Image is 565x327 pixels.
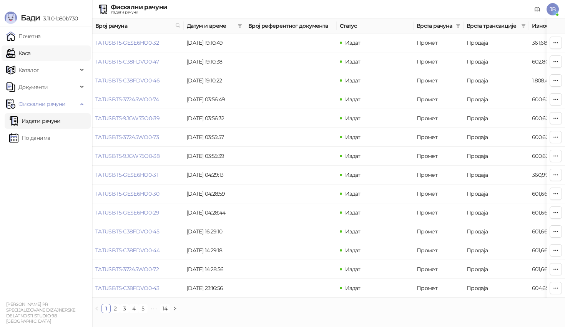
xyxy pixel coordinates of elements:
[95,306,99,311] span: left
[547,3,559,15] span: JB
[417,22,453,30] span: Врста рачуна
[95,115,160,122] a: TATUSBT5-9JGW75O0-39
[95,171,158,178] a: TATUSBT5-GESE6HO0-31
[120,304,129,313] li: 3
[184,128,245,147] td: [DATE] 03:55:57
[345,247,361,254] span: Издат
[414,203,464,222] td: Промет
[139,304,147,313] a: 5
[18,96,65,112] span: Фискални рачуни
[345,285,361,292] span: Издат
[92,304,101,313] li: Претходна страна
[40,15,78,22] span: 3.11.0-b80b730
[184,34,245,52] td: [DATE] 19:10:49
[95,22,172,30] span: Број рачуна
[92,241,184,260] td: TATUSBT5-C38FDVO0-44
[92,90,184,109] td: TATUSBT5-372A5WO0-74
[187,22,234,30] span: Датум и време
[414,109,464,128] td: Промет
[184,166,245,184] td: [DATE] 04:29:13
[95,209,159,216] a: TATUSBT5-GESE6HO0-29
[170,304,179,313] button: right
[184,241,245,260] td: [DATE] 14:29:18
[111,10,167,14] div: Издати рачуни
[111,4,167,10] div: Фискални рачуни
[101,304,111,313] li: 1
[18,79,48,95] span: Документи
[21,13,40,22] span: Бади
[95,134,159,141] a: TATUSBT5-372A5WO0-73
[414,184,464,203] td: Промет
[464,34,529,52] td: Продаја
[414,166,464,184] td: Промет
[464,128,529,147] td: Продаја
[95,285,159,292] a: TATUSBT5-C38FDVO0-43
[464,166,529,184] td: Продаја
[6,29,41,44] a: Почетна
[414,52,464,71] td: Промет
[138,304,148,313] li: 5
[95,96,159,103] a: TATUSBT5-372A5WO0-74
[184,71,245,90] td: [DATE] 19:10:22
[464,71,529,90] td: Продаја
[95,266,159,273] a: TATUSBT5-372A5WO0-72
[95,39,159,46] a: TATUSBT5-GESE6HO0-32
[95,228,159,235] a: TATUSBT5-C38FDVO0-45
[414,34,464,52] td: Промет
[18,62,39,78] span: Каталог
[456,23,460,28] span: filter
[345,153,361,159] span: Издат
[92,304,101,313] button: left
[92,166,184,184] td: TATUSBT5-GESE6HO0-31
[160,304,170,313] a: 14
[92,128,184,147] td: TATUSBT5-372A5WO0-73
[92,260,184,279] td: TATUSBT5-372A5WO0-72
[464,18,529,34] th: Врста трансакције
[184,222,245,241] td: [DATE] 16:29:10
[345,209,361,216] span: Издат
[184,109,245,128] td: [DATE] 03:56:32
[111,304,120,313] a: 2
[345,115,361,122] span: Издат
[95,153,160,159] a: TATUSBT5-9JGW75O0-38
[92,203,184,222] td: TATUSBT5-GESE6HO0-29
[521,23,526,28] span: filter
[120,304,129,313] a: 3
[464,241,529,260] td: Продаја
[414,18,464,34] th: Врста рачуна
[92,184,184,203] td: TATUSBT5-GESE6HO0-30
[464,260,529,279] td: Продаја
[531,3,543,15] a: Документација
[92,109,184,128] td: TATUSBT5-9JGW75O0-39
[92,52,184,71] td: TATUSBT5-C38FDVO0-47
[345,266,361,273] span: Издат
[184,52,245,71] td: [DATE] 19:10:38
[6,45,30,61] a: Каса
[184,279,245,298] td: [DATE] 23:16:56
[92,34,184,52] td: TATUSBT5-GESE6HO0-32
[184,90,245,109] td: [DATE] 03:56:49
[464,90,529,109] td: Продаја
[464,203,529,222] td: Продаја
[92,18,184,34] th: Број рачуна
[9,113,61,129] a: Издати рачуни
[130,304,138,313] a: 4
[95,58,159,65] a: TATUSBT5-C38FDVO0-47
[238,23,242,28] span: filter
[345,134,361,141] span: Издат
[184,203,245,222] td: [DATE] 04:28:44
[9,130,50,146] a: По данима
[170,304,179,313] li: Следећа страна
[148,304,160,313] li: Следећих 5 Страна
[95,77,160,84] a: TATUSBT5-C38FDVO0-46
[95,247,160,254] a: TATUSBT5-C38FDVO0-44
[184,260,245,279] td: [DATE] 14:28:56
[184,147,245,166] td: [DATE] 03:55:39
[414,71,464,90] td: Промет
[236,20,244,32] span: filter
[520,20,527,32] span: filter
[173,306,177,311] span: right
[345,96,361,103] span: Издат
[92,279,184,298] td: TATUSBT5-C38FDVO0-43
[414,147,464,166] td: Промет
